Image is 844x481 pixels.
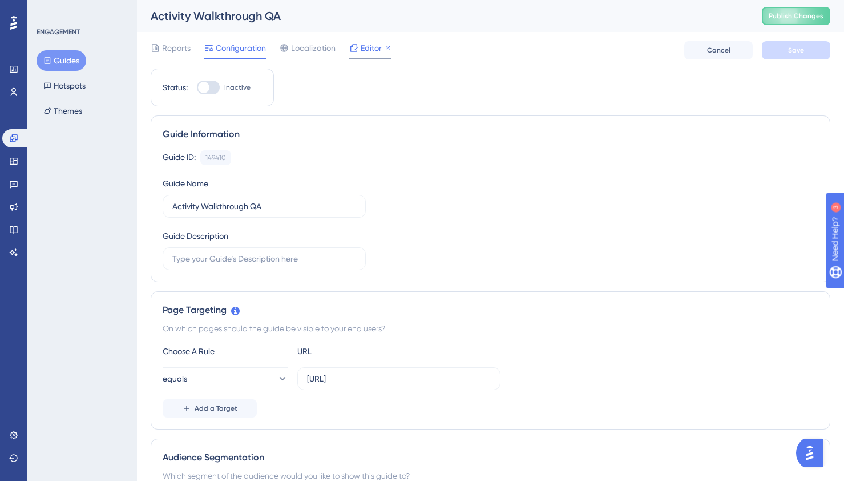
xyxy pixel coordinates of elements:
button: Guides [37,50,86,71]
input: Type your Guide’s Name here [172,200,356,213]
span: equals [163,372,187,386]
div: 149410 [205,153,226,162]
span: Editor [361,41,382,55]
button: Themes [37,101,89,121]
div: On which pages should the guide be visible to your end users? [163,322,818,335]
span: Configuration [216,41,266,55]
button: Hotspots [37,75,92,96]
div: URL [297,344,423,358]
input: yourwebsite.com/path [307,372,491,385]
iframe: UserGuiding AI Assistant Launcher [796,436,830,470]
span: Publish Changes [769,11,823,21]
div: 3 [79,6,83,15]
div: Guide Information [163,127,818,141]
div: Status: [163,81,188,94]
button: Cancel [684,41,753,59]
button: Add a Target [163,399,257,418]
span: Reports [162,41,191,55]
div: Activity Walkthrough QA [151,8,733,24]
div: ENGAGEMENT [37,27,80,37]
span: Cancel [707,46,730,55]
input: Type your Guide’s Description here [172,252,356,265]
div: Guide Name [163,177,208,190]
div: Audience Segmentation [163,451,818,464]
button: Save [762,41,830,59]
div: Guide ID: [163,150,196,165]
div: Guide Description [163,229,228,243]
span: Inactive [224,83,251,92]
span: Need Help? [27,3,71,17]
div: Choose A Rule [163,344,288,358]
span: Save [788,46,804,55]
span: Add a Target [195,404,237,413]
span: Localization [291,41,336,55]
button: Publish Changes [762,7,830,25]
div: Page Targeting [163,303,818,317]
button: equals [163,367,288,390]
